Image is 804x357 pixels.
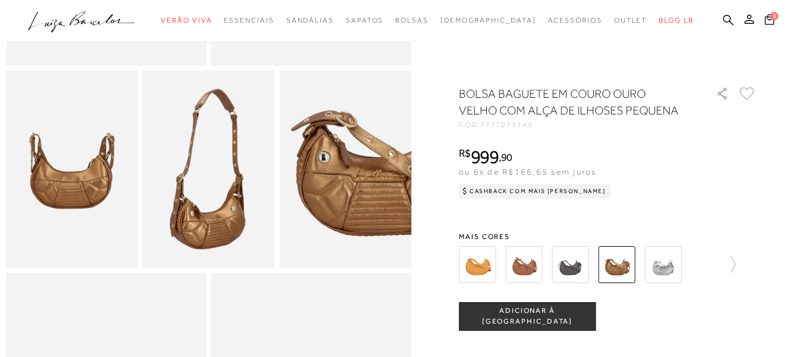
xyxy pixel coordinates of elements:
[395,16,428,24] span: Bolsas
[659,10,693,32] a: BLOG LB
[279,70,411,269] img: image
[395,10,428,32] a: noSubCategoriesText
[501,151,512,163] span: 90
[440,16,536,24] span: [DEMOGRAPHIC_DATA]
[346,16,383,24] span: Sapatos
[459,148,471,159] i: R$
[6,70,138,269] img: image
[459,85,682,119] h1: BOLSA BAGUETE EM COURO OURO VELHO COM ALÇA DE ILHOSES PEQUENA
[440,10,536,32] a: noSubCategoriesText
[770,12,778,20] span: 0
[614,10,647,32] a: noSubCategoriesText
[505,246,542,283] img: BOLSA BAGUETE EM COURO CARAMELO COM ALÇA DE ILHOSES PEQUENA
[459,233,756,240] span: Mais cores
[346,10,383,32] a: noSubCategoriesText
[471,146,499,167] span: 999
[161,10,212,32] a: noSubCategoriesText
[286,10,334,32] a: noSubCategoriesText
[614,16,647,24] span: Outlet
[598,246,635,283] img: BOLSA BAGUETE EM COURO OURO VELHO COM ALÇA DE ILHOSES PEQUENA
[459,184,611,198] div: Cashback com Mais [PERSON_NAME]
[499,152,512,163] i: ,
[224,10,274,32] a: noSubCategoriesText
[459,246,496,283] img: BOLSA BAGUETE EM COURO AMARELO AÇAFRÃO COM ALÇA DE ILHOSES PEQUENA
[548,10,602,32] a: noSubCategoriesText
[552,246,589,283] img: BOLSA BAGUETE EM COURO ESTONADO CINZA GRAFITE COM ALÇA DE ILHOSES PEQUENA
[459,306,595,327] span: ADICIONAR À [GEOGRAPHIC_DATA]
[459,167,596,176] span: ou 6x de R$166,65 sem juros
[645,246,681,283] img: BOLSA BAGUETE EM COURO PRATA COM ALÇA DE ILHOSES PEQUENA
[761,13,778,29] button: 0
[459,302,596,331] button: ADICIONAR À [GEOGRAPHIC_DATA]
[480,120,533,129] span: 7777073145
[548,16,602,24] span: Acessórios
[143,70,275,269] img: image
[224,16,274,24] span: Essenciais
[161,16,212,24] span: Verão Viva
[459,121,697,128] div: CÓD:
[659,16,693,24] span: BLOG LB
[286,16,334,24] span: Sandálias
